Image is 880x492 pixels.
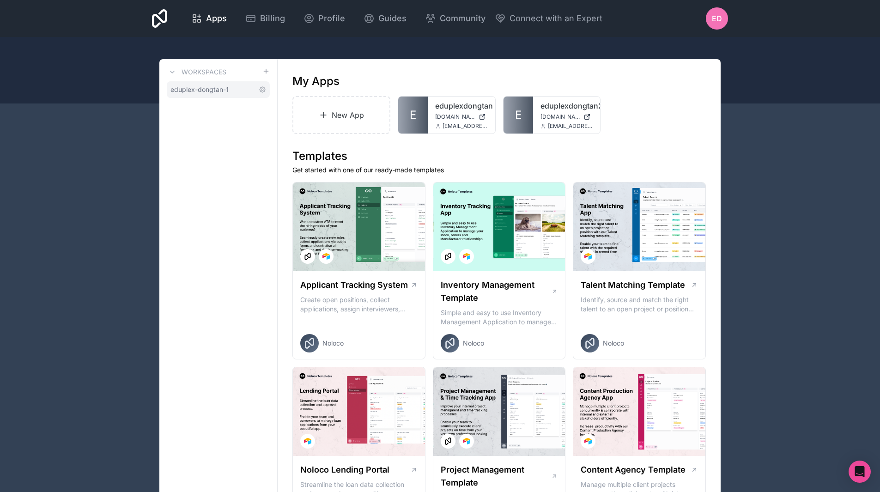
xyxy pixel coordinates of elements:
[167,81,270,98] a: eduplex-dongtan-1
[510,12,602,25] span: Connect with an Expert
[540,100,593,111] a: eduplexdongtan2
[584,437,592,445] img: Airtable Logo
[300,463,389,476] h1: Noloco Lending Portal
[238,8,292,29] a: Billing
[441,279,552,304] h1: Inventory Management Template
[435,100,488,111] a: eduplexdongtan
[435,113,475,121] span: [DOMAIN_NAME]
[292,96,390,134] a: New App
[441,463,551,489] h1: Project Management Template
[296,8,352,29] a: Profile
[440,12,486,25] span: Community
[184,8,234,29] a: Apps
[443,122,488,130] span: [EMAIL_ADDRESS][DOMAIN_NAME]
[463,253,470,260] img: Airtable Logo
[378,12,407,25] span: Guides
[322,253,330,260] img: Airtable Logo
[584,253,592,260] img: Airtable Logo
[356,8,414,29] a: Guides
[418,8,493,29] a: Community
[398,97,428,134] a: E
[504,97,533,134] a: E
[260,12,285,25] span: Billing
[581,463,686,476] h1: Content Agency Template
[548,122,593,130] span: [EMAIL_ADDRESS][DOMAIN_NAME]
[292,74,340,89] h1: My Apps
[292,165,706,175] p: Get started with one of our ready-made templates
[495,12,602,25] button: Connect with an Expert
[300,279,408,292] h1: Applicant Tracking System
[515,108,522,122] span: E
[603,339,624,348] span: Noloco
[849,461,871,483] div: Open Intercom Messenger
[581,279,685,292] h1: Talent Matching Template
[167,67,226,78] a: Workspaces
[304,437,311,445] img: Airtable Logo
[322,339,344,348] span: Noloco
[540,113,580,121] span: [DOMAIN_NAME]
[300,295,418,314] p: Create open positions, collect applications, assign interviewers, centralise candidate feedback a...
[540,113,593,121] a: [DOMAIN_NAME]
[435,113,488,121] a: [DOMAIN_NAME]
[292,149,706,164] h1: Templates
[410,108,416,122] span: E
[463,339,484,348] span: Noloco
[206,12,227,25] span: Apps
[712,13,722,24] span: ED
[441,308,558,327] p: Simple and easy to use Inventory Management Application to manage your stock, orders and Manufact...
[170,85,229,94] span: eduplex-dongtan-1
[318,12,345,25] span: Profile
[463,437,470,445] img: Airtable Logo
[581,295,698,314] p: Identify, source and match the right talent to an open project or position with our Talent Matchi...
[182,67,226,77] h3: Workspaces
